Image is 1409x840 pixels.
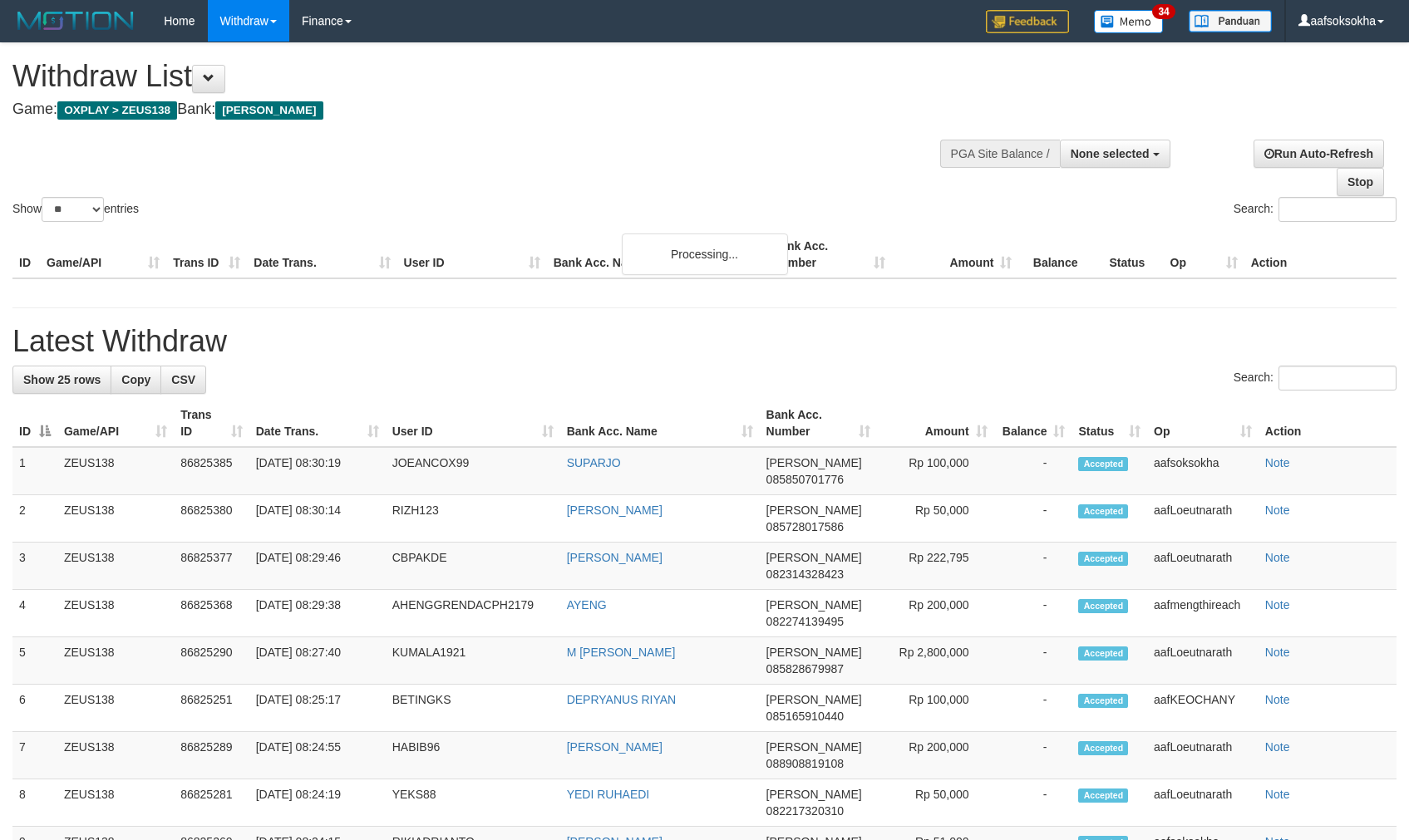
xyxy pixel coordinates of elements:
td: 6 [12,685,57,732]
td: [DATE] 08:30:19 [249,447,386,495]
span: [PERSON_NAME] [766,788,862,801]
input: Search: [1278,366,1397,391]
td: YEKS88 [386,779,560,827]
th: Balance: activate to sort column ascending [994,400,1072,447]
th: Action [1259,400,1397,447]
td: Rp 200,000 [877,590,993,637]
span: 34 [1152,4,1175,19]
h1: Withdraw List [12,60,923,93]
td: 5 [12,637,57,685]
th: Bank Acc. Name: activate to sort column ascending [560,400,760,447]
a: Note [1265,788,1290,801]
span: Copy [121,373,150,386]
a: [PERSON_NAME] [567,551,663,564]
h1: Latest Withdraw [12,325,1397,358]
th: Status: activate to sort column ascending [1072,400,1147,447]
th: Game/API [40,231,166,278]
td: 2 [12,495,57,543]
th: Date Trans. [247,231,397,278]
th: ID [12,231,40,278]
a: Show 25 rows [12,366,111,394]
th: User ID [397,231,547,278]
span: [PERSON_NAME] [766,646,862,659]
td: 86825289 [174,732,249,779]
td: ZEUS138 [57,543,174,590]
th: Trans ID [166,231,247,278]
span: Copy 085850701776 to clipboard [766,473,844,486]
label: Search: [1234,366,1397,391]
td: [DATE] 08:29:46 [249,543,386,590]
span: OXPLAY > ZEUS138 [57,101,177,120]
span: Copy 082217320310 to clipboard [766,804,844,818]
img: panduan.png [1189,10,1272,32]
span: Accepted [1078,694,1128,708]
td: aafLoeutnarath [1147,543,1259,590]
span: [PERSON_NAME] [766,693,862,706]
th: Amount: activate to sort column ascending [877,400,993,447]
img: Button%20Memo.svg [1094,10,1164,33]
td: 86825251 [174,685,249,732]
td: Rp 50,000 [877,779,993,827]
span: Copy 085828679987 to clipboard [766,662,844,675]
td: [DATE] 08:25:17 [249,685,386,732]
th: ID: activate to sort column descending [12,400,57,447]
td: KUMALA1921 [386,637,560,685]
span: Accepted [1078,552,1128,566]
td: ZEUS138 [57,590,174,637]
th: Bank Acc. Number [766,231,892,278]
td: JOEANCOX99 [386,447,560,495]
a: [PERSON_NAME] [567,504,663,517]
div: Processing... [622,233,788,275]
a: Note [1265,504,1290,517]
a: YEDI RUHAEDI [567,788,650,801]
span: [PERSON_NAME] [766,504,862,517]
a: Note [1265,598,1290,612]
td: Rp 222,795 [877,543,993,590]
td: [DATE] 08:30:14 [249,495,386,543]
td: 3 [12,543,57,590]
span: Show 25 rows [23,373,101,386]
span: Accepted [1078,504,1128,518]
td: ZEUS138 [57,685,174,732]
span: CSV [171,373,195,386]
td: - [994,543,1072,590]
td: CBPAKDE [386,543,560,590]
td: [DATE] 08:27:40 [249,637,386,685]
th: Op: activate to sort column ascending [1147,400,1259,447]
input: Search: [1278,197,1397,222]
td: 86825377 [174,543,249,590]
span: Accepted [1078,741,1128,755]
td: - [994,732,1072,779]
td: 86825385 [174,447,249,495]
td: 8 [12,779,57,827]
td: - [994,779,1072,827]
a: Copy [111,366,161,394]
td: ZEUS138 [57,495,174,543]
td: 86825368 [174,590,249,637]
td: HABIB96 [386,732,560,779]
span: [PERSON_NAME] [766,456,862,469]
th: Status [1102,231,1163,278]
span: None selected [1071,147,1150,160]
button: None selected [1060,140,1170,168]
td: - [994,447,1072,495]
span: Copy 082314328423 to clipboard [766,567,844,581]
a: Note [1265,693,1290,706]
td: - [994,495,1072,543]
td: 1 [12,447,57,495]
td: Rp 2,800,000 [877,637,993,685]
a: AYENG [567,598,607,612]
a: M [PERSON_NAME] [567,646,676,659]
select: Showentries [42,197,104,222]
td: 86825290 [174,637,249,685]
th: User ID: activate to sort column ascending [386,400,560,447]
label: Search: [1234,197,1397,222]
td: aafmengthireach [1147,590,1259,637]
a: SUPARJO [567,456,621,469]
th: Bank Acc. Name [547,231,766,278]
td: [DATE] 08:24:55 [249,732,386,779]
td: - [994,685,1072,732]
a: DEPRYANUS RIYAN [567,693,676,706]
span: Accepted [1078,599,1128,613]
td: aafLoeutnarath [1147,779,1259,827]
